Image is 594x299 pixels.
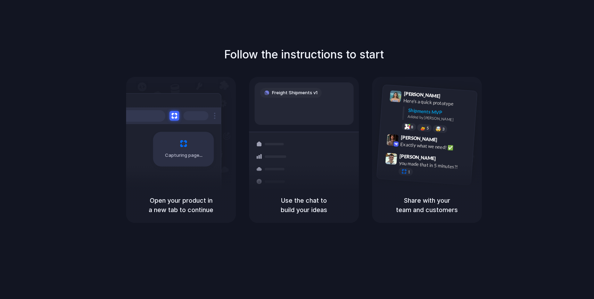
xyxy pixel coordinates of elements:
[408,170,410,174] span: 1
[404,90,440,100] span: [PERSON_NAME]
[403,97,473,109] div: Here's a quick prototype
[399,152,436,162] span: [PERSON_NAME]
[380,196,473,215] h5: Share with your team and customers
[165,152,204,159] span: Capturing page
[224,46,384,63] h1: Follow the instructions to start
[438,155,452,164] span: 9:47 AM
[411,125,413,129] span: 8
[427,126,429,130] span: 5
[134,196,228,215] h5: Open your product in a new tab to continue
[407,114,471,124] div: Added by [PERSON_NAME]
[400,140,470,152] div: Exactly what we need! ✅
[408,107,472,118] div: Shipments MVP
[401,134,437,144] span: [PERSON_NAME]
[439,137,454,145] span: 9:42 AM
[436,126,442,131] div: 🤯
[399,159,468,171] div: you made that in 5 minutes?!
[443,93,457,102] span: 9:41 AM
[442,127,445,131] span: 3
[272,89,317,96] span: Freight Shipments v1
[257,196,350,215] h5: Use the chat to build your ideas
